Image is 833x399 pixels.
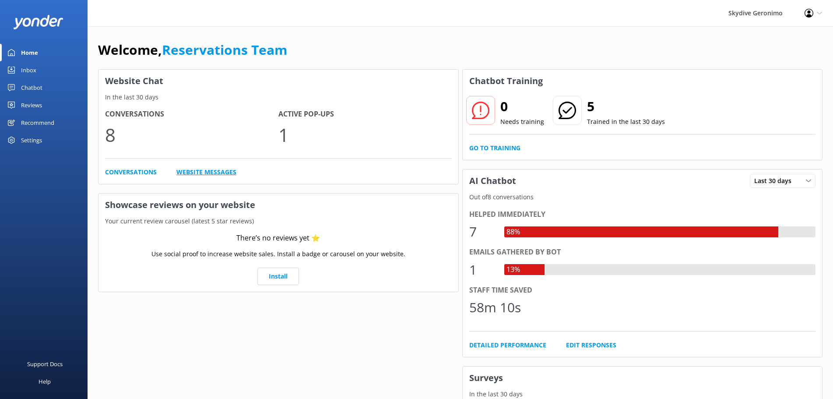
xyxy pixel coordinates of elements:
a: Edit Responses [566,340,616,350]
h3: Website Chat [98,70,458,92]
a: Reservations Team [162,41,287,59]
h1: Welcome, [98,39,287,60]
div: Emails gathered by bot [469,247,816,258]
div: 58m 10s [469,297,521,318]
h3: AI Chatbot [463,169,523,192]
h3: Chatbot Training [463,70,549,92]
div: 7 [469,221,496,242]
p: In the last 30 days [98,92,458,102]
div: Inbox [21,61,36,79]
p: Use social proof to increase website sales. Install a badge or carousel on your website. [151,249,405,259]
p: Your current review carousel (latest 5 star reviews) [98,216,458,226]
span: Last 30 days [754,176,797,186]
div: Support Docs [27,355,63,373]
p: 1 [278,120,452,149]
div: 13% [504,264,522,275]
img: yonder-white-logo.png [13,15,63,29]
div: Staff time saved [469,285,816,296]
div: Recommend [21,114,54,131]
p: In the last 30 days [463,389,822,399]
a: Install [257,268,299,285]
p: Out of 8 conversations [463,192,822,202]
a: Go to Training [469,143,520,153]
h3: Showcase reviews on your website [98,194,458,216]
h4: Active Pop-ups [278,109,452,120]
a: Website Messages [176,167,236,177]
div: Helped immediately [469,209,816,220]
h2: 0 [500,96,544,117]
div: 88% [504,226,522,238]
div: Home [21,44,38,61]
p: Needs training [500,117,544,127]
h2: 5 [587,96,665,117]
div: There’s no reviews yet ⭐ [236,233,320,244]
div: 1 [469,259,496,280]
h4: Conversations [105,109,278,120]
a: Conversations [105,167,157,177]
p: 8 [105,120,278,149]
div: Reviews [21,96,42,114]
p: Trained in the last 30 days [587,117,665,127]
div: Chatbot [21,79,42,96]
div: Help [39,373,51,390]
div: Settings [21,131,42,149]
h3: Surveys [463,367,822,389]
a: Detailed Performance [469,340,546,350]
